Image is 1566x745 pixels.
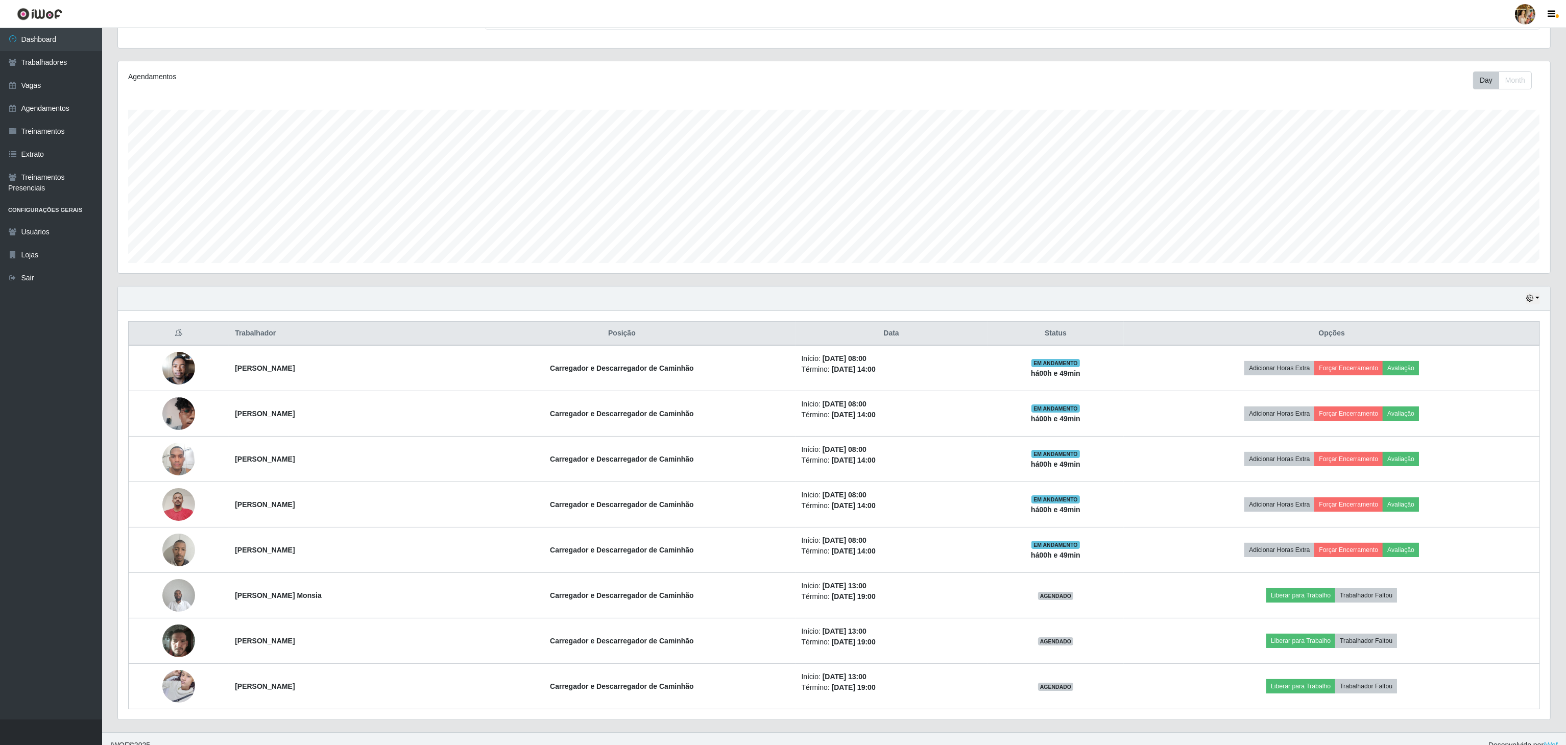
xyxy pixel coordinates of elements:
img: 1746211066913.jpeg [162,573,195,617]
strong: há 00 h e 49 min [1031,460,1080,468]
time: [DATE] 19:00 [832,638,876,646]
li: Início: [802,490,981,500]
time: [DATE] 14:00 [832,411,876,419]
button: Liberar para Trabalho [1266,588,1335,603]
li: Término: [802,591,981,602]
button: Avaliação [1383,497,1419,512]
time: [DATE] 08:00 [823,354,866,363]
li: Início: [802,626,981,637]
li: Início: [802,399,981,410]
th: Opções [1124,322,1539,346]
button: Forçar Encerramento [1314,497,1383,512]
li: Término: [802,364,981,375]
li: Início: [802,444,981,455]
button: Forçar Encerramento [1314,361,1383,375]
time: [DATE] 13:00 [823,582,866,590]
th: Data [796,322,987,346]
strong: há 00 h e 49 min [1031,369,1080,377]
button: Adicionar Horas Extra [1244,452,1314,466]
li: Início: [802,535,981,546]
th: Trabalhador [229,322,448,346]
span: EM ANDAMENTO [1031,404,1080,413]
li: Início: [802,353,981,364]
time: [DATE] 14:00 [832,456,876,464]
button: Avaliação [1383,452,1419,466]
li: Término: [802,546,981,557]
strong: [PERSON_NAME] [235,546,295,554]
div: Agendamentos [128,71,708,82]
button: Avaliação [1383,543,1419,557]
strong: [PERSON_NAME] [235,682,295,690]
strong: Carregador e Descarregador de Caminhão [550,546,694,554]
th: Status [987,322,1124,346]
button: Avaliação [1383,361,1419,375]
button: Forçar Encerramento [1314,406,1383,421]
strong: Carregador e Descarregador de Caminhão [550,455,694,463]
time: [DATE] 19:00 [832,683,876,691]
strong: Carregador e Descarregador de Caminhão [550,591,694,599]
strong: Carregador e Descarregador de Caminhão [550,364,694,372]
button: Adicionar Horas Extra [1244,497,1314,512]
button: Day [1473,71,1499,89]
time: [DATE] 08:00 [823,536,866,544]
strong: [PERSON_NAME] [235,410,295,418]
img: 1752325710297.jpeg [162,483,195,526]
span: AGENDADO [1038,637,1074,645]
strong: [PERSON_NAME] [235,455,295,463]
li: Término: [802,410,981,420]
strong: há 00 h e 49 min [1031,415,1080,423]
img: 1751312410869.jpeg [162,619,195,663]
button: Trabalhador Faltou [1335,679,1397,693]
img: CoreUI Logo [17,8,62,20]
button: Trabalhador Faltou [1335,588,1397,603]
span: AGENDADO [1038,683,1074,691]
time: [DATE] 14:00 [832,365,876,373]
time: [DATE] 08:00 [823,491,866,499]
span: EM ANDAMENTO [1031,495,1080,503]
li: Término: [802,682,981,693]
button: Adicionar Horas Extra [1244,406,1314,421]
time: [DATE] 13:00 [823,627,866,635]
button: Adicionar Horas Extra [1244,361,1314,375]
img: 1746651422933.jpeg [162,392,195,436]
time: [DATE] 14:00 [832,547,876,555]
strong: Carregador e Descarregador de Caminhão [550,682,694,690]
button: Forçar Encerramento [1314,452,1383,466]
time: [DATE] 13:00 [823,672,866,681]
li: Término: [802,500,981,511]
li: Término: [802,455,981,466]
strong: [PERSON_NAME] [235,500,295,509]
li: Início: [802,671,981,682]
span: EM ANDAMENTO [1031,450,1080,458]
button: Month [1499,71,1532,89]
button: Liberar para Trabalho [1266,634,1335,648]
span: EM ANDAMENTO [1031,359,1080,367]
span: AGENDADO [1038,592,1074,600]
button: Trabalhador Faltou [1335,634,1397,648]
time: [DATE] 08:00 [823,400,866,408]
strong: [PERSON_NAME] [235,637,295,645]
strong: há 00 h e 49 min [1031,506,1080,514]
img: 1750531114428.jpeg [162,438,195,481]
time: [DATE] 14:00 [832,501,876,510]
button: Avaliação [1383,406,1419,421]
strong: Carregador e Descarregador de Caminhão [550,410,694,418]
li: Término: [802,637,981,647]
strong: Carregador e Descarregador de Caminhão [550,637,694,645]
img: 1755028690244.jpeg [162,664,195,708]
div: First group [1473,71,1532,89]
strong: há 00 h e 49 min [1031,551,1080,559]
span: EM ANDAMENTO [1031,541,1080,549]
div: Toolbar with button groups [1473,71,1540,89]
strong: [PERSON_NAME] Monsia [235,591,322,599]
time: [DATE] 19:00 [832,592,876,600]
img: 1740137875720.jpeg [162,347,195,390]
strong: [PERSON_NAME] [235,364,295,372]
img: 1754024702641.jpeg [162,528,195,571]
li: Início: [802,581,981,591]
button: Forçar Encerramento [1314,543,1383,557]
button: Liberar para Trabalho [1266,679,1335,693]
time: [DATE] 08:00 [823,445,866,453]
strong: Carregador e Descarregador de Caminhão [550,500,694,509]
button: Adicionar Horas Extra [1244,543,1314,557]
